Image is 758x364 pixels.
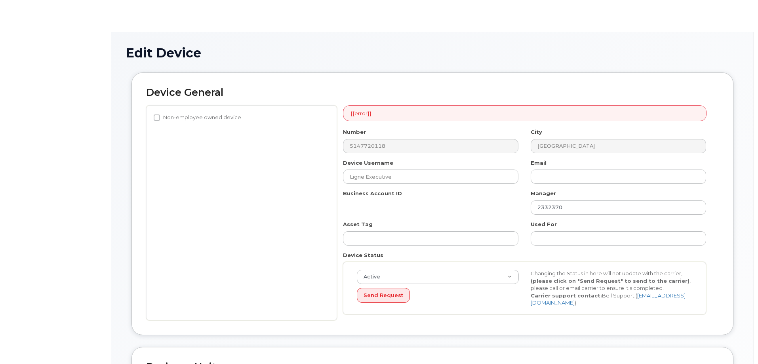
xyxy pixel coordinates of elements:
input: Non-employee owned device [154,114,160,121]
a: [EMAIL_ADDRESS][DOMAIN_NAME] [531,292,686,306]
label: Asset Tag [343,221,373,228]
label: Manager [531,190,556,197]
label: Device Username [343,159,393,167]
label: Device Status [343,252,383,259]
label: Email [531,159,547,167]
div: {{error}} [343,105,707,122]
label: Business Account ID [343,190,402,197]
button: Send Request [357,288,410,303]
strong: Carrier support contact: [531,292,602,299]
label: City [531,128,542,136]
h1: Edit Device [126,46,739,60]
label: Number [343,128,366,136]
h2: Device General [146,87,719,98]
strong: (please click on "Send Request" to send to the carrier) [531,278,689,284]
input: Select manager [531,200,706,215]
label: Used For [531,221,557,228]
label: Non-employee owned device [154,113,241,122]
div: Changing the Status in here will not update with the carrier, , please call or email carrier to e... [525,270,699,307]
